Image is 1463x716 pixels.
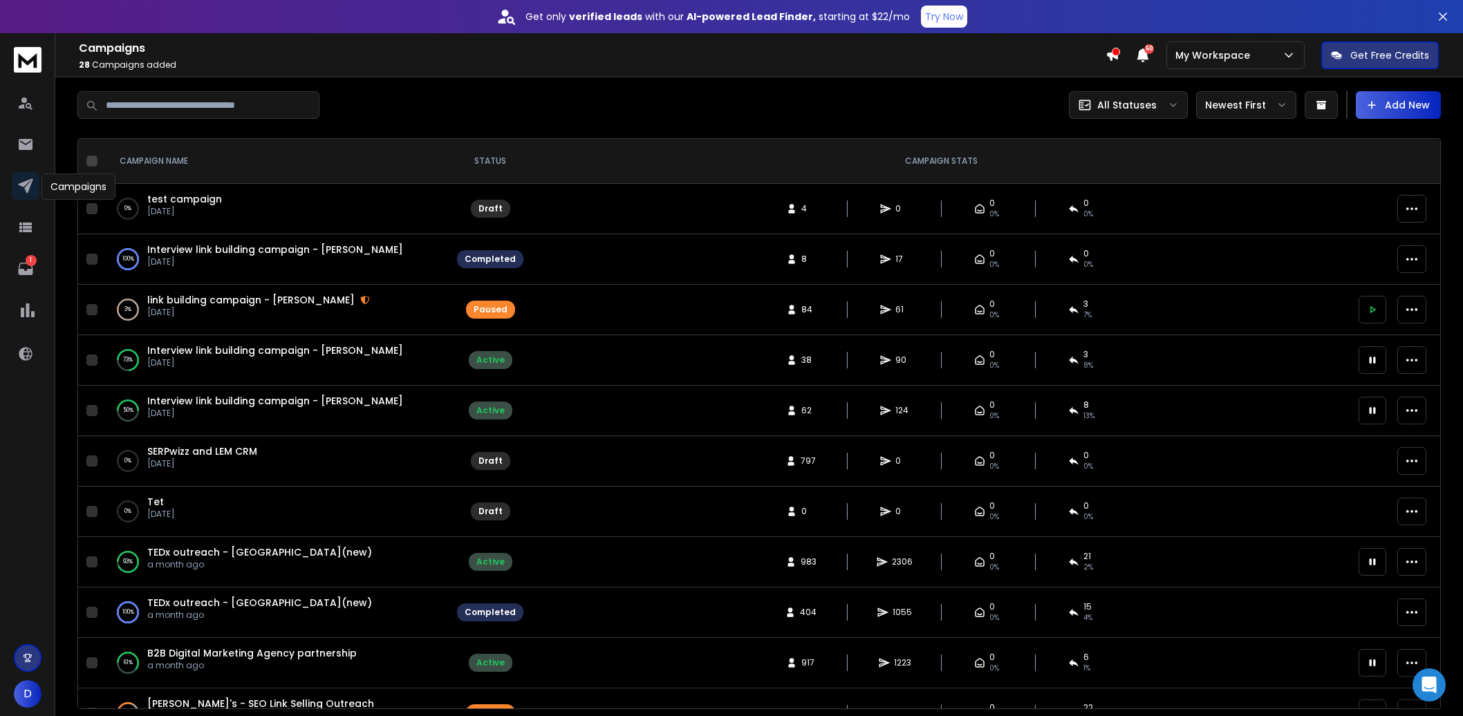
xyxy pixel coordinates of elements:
span: 0 [801,506,815,517]
span: 0% [1083,461,1093,472]
div: Active [476,405,505,416]
p: 73 % [123,353,133,367]
span: test campaign [147,192,222,206]
span: 0 [989,399,995,411]
span: 1223 [894,657,911,668]
p: 100 % [122,252,134,266]
span: 6 [1083,652,1089,663]
td: 100%TEDx outreach - [GEOGRAPHIC_DATA](new)a month ago [103,587,449,638]
span: 0% [989,511,999,522]
span: 0 [989,248,995,259]
span: 61 [895,304,909,315]
div: Paused [474,304,507,315]
span: 0% [989,259,999,270]
span: 0 [989,601,995,612]
p: 50 % [123,404,133,417]
span: 22 [1083,702,1093,713]
span: 17 [895,254,909,265]
div: Completed [465,254,516,265]
span: 0% [989,360,999,371]
span: 0 [989,500,995,511]
span: 404 [800,607,817,618]
span: 8 [801,254,815,265]
p: [DATE] [147,357,403,368]
span: 21 [1083,551,1091,562]
a: link building campaign - [PERSON_NAME] [147,293,355,307]
span: 0% [989,411,999,422]
span: 0% [1083,511,1093,522]
span: 3 [1083,349,1088,360]
p: 0 % [124,454,131,468]
p: Get only with our starting at $22/mo [525,10,910,23]
button: Newest First [1196,91,1296,119]
span: [PERSON_NAME]'s - SEO Link Selling Outreach [147,697,374,710]
span: 13 % [1083,411,1094,422]
span: 0 [989,702,995,713]
span: 50 [1144,44,1154,54]
th: CAMPAIGN NAME [103,139,449,184]
span: 3 [1083,299,1088,310]
td: 61%B2B Digital Marketing Agency partnershipa month ago [103,638,449,688]
img: logo [14,47,41,73]
span: 2306 [892,556,913,567]
span: 8 [1083,399,1089,411]
a: TEDx outreach - [GEOGRAPHIC_DATA](new) [147,596,372,610]
span: 917 [801,657,815,668]
span: 1055 [893,607,912,618]
p: 0 % [124,505,131,518]
a: Tet [147,495,164,509]
a: 1 [12,255,39,283]
td: 0%test campaign[DATE] [103,184,449,234]
span: 0 [989,299,995,310]
div: Completed [465,607,516,618]
span: 0 [989,349,995,360]
p: 93 % [123,555,133,569]
span: 0 [1083,198,1089,209]
div: Draft [478,455,503,467]
h1: Campaigns [79,40,1106,57]
td: 93%TEDx outreach - [GEOGRAPHIC_DATA](new)a month ago [103,537,449,587]
span: 0 [1083,500,1089,511]
p: Campaigns added [79,59,1106,70]
span: 0 [989,450,995,461]
div: Draft [478,506,503,517]
p: [DATE] [147,206,222,217]
span: 28 [79,59,90,70]
button: Try Now [921,6,967,28]
span: 0 [1083,248,1089,259]
span: 0% [989,612,999,623]
a: Interview link building campaign - [PERSON_NAME] [147,343,403,357]
p: 0 % [124,202,131,216]
span: 90 [895,355,909,366]
p: [DATE] [147,509,175,520]
a: Interview link building campaign - [PERSON_NAME] [147,243,403,256]
span: Interview link building campaign - [PERSON_NAME] [147,394,403,408]
span: 0 [895,455,909,467]
p: My Workspace [1175,48,1256,62]
p: 61 % [124,656,133,670]
div: Draft [478,203,503,214]
td: 0%SERPwizz and LEM CRM[DATE] [103,436,449,487]
span: 0% [1083,209,1093,220]
span: 4 [801,203,815,214]
span: 0 [895,203,909,214]
button: Get Free Credits [1321,41,1439,69]
span: 0 [989,652,995,663]
th: STATUS [449,139,532,184]
span: 0% [989,310,999,321]
div: Open Intercom Messenger [1413,668,1446,701]
p: 3 % [124,303,131,317]
strong: AI-powered Lead Finder, [687,10,816,23]
div: Campaigns [41,173,115,200]
span: 7 % [1083,310,1092,321]
span: 0 [895,506,909,517]
p: 100 % [122,605,134,619]
a: SERPwizz and LEM CRM [147,444,257,458]
p: [DATE] [147,256,403,267]
p: a month ago [147,610,372,621]
span: 0% [989,562,999,573]
td: 0%Tet[DATE] [103,487,449,537]
button: Add New [1356,91,1441,119]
